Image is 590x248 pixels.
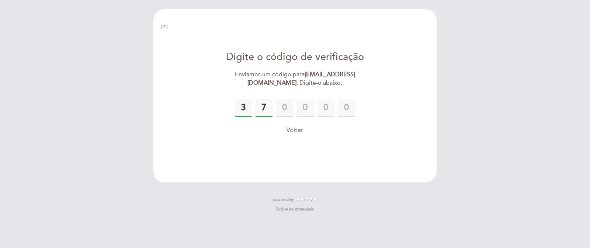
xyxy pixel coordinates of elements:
a: powered by [273,197,317,202]
span: powered by [273,197,294,202]
input: 0 [235,99,252,117]
input: 0 [338,99,355,117]
input: 0 [317,99,335,117]
input: 0 [276,99,294,117]
div: Digite o código de verificação [211,50,380,64]
button: Voltar [286,126,303,135]
input: 0 [296,99,314,117]
input: 0 [255,99,273,117]
div: Enviamos um código para . Digite-o abaixo. [211,70,380,87]
img: MEITRE [296,198,317,202]
a: Política de privacidade [276,206,314,211]
strong: [EMAIL_ADDRESS][DOMAIN_NAME] [247,71,355,87]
